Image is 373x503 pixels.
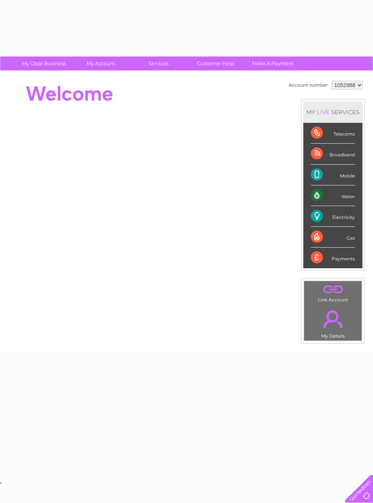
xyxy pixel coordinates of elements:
[70,57,132,70] a: My Account
[306,283,360,296] a: .
[315,109,331,116] div: LIVE
[185,57,247,70] a: Customer Help
[311,123,355,144] div: Telecoms
[304,304,362,341] td: My Details
[311,248,355,268] div: Payments
[127,57,190,70] a: Services
[13,57,75,70] a: My Clear Business
[311,227,355,248] div: Gas
[287,79,330,92] td: Account number
[311,185,355,206] div: Water
[304,281,362,304] td: Link Account
[242,57,304,70] a: Make A Payment
[303,101,362,123] div: MY SERVICES
[306,306,360,332] a: .
[311,165,355,185] div: Mobile
[311,206,355,227] div: Electricity
[311,144,355,164] div: Broadband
